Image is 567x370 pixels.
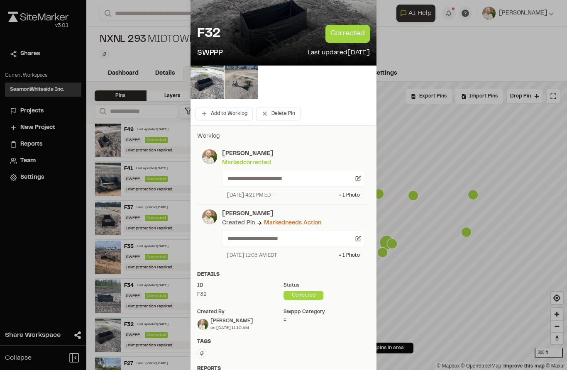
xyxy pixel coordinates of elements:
button: Edit Tags [197,349,206,358]
div: [PERSON_NAME] [210,317,253,325]
img: file [225,66,258,99]
p: Worklog [197,132,370,141]
div: Status [283,282,370,289]
div: [DATE] 4:21 PM EDT [227,192,274,199]
p: [PERSON_NAME] [222,149,365,158]
div: Created Pin [222,219,255,228]
div: + 1 Photo [339,192,360,199]
div: Created by [197,308,283,316]
div: F [283,317,370,325]
div: on [DATE] 11:10 AM [210,325,253,331]
div: Marked needs action [264,219,321,228]
div: Marked corrected [222,158,271,168]
div: F32 [197,291,283,298]
p: [PERSON_NAME] [222,209,365,219]
div: swppp category [283,308,370,316]
img: file [191,66,224,99]
div: + 1 Photo [339,252,360,259]
div: corrected [283,291,323,300]
div: [DATE] 11:05 AM EDT [227,252,277,259]
button: Delete Pin [256,107,301,120]
img: photo [202,149,217,164]
div: Tags [197,338,370,346]
div: ID [197,282,283,289]
img: photo [202,209,217,224]
button: Add to Worklog [196,107,253,120]
img: Sinuhe Perez [198,319,208,330]
div: Details [197,271,370,278]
